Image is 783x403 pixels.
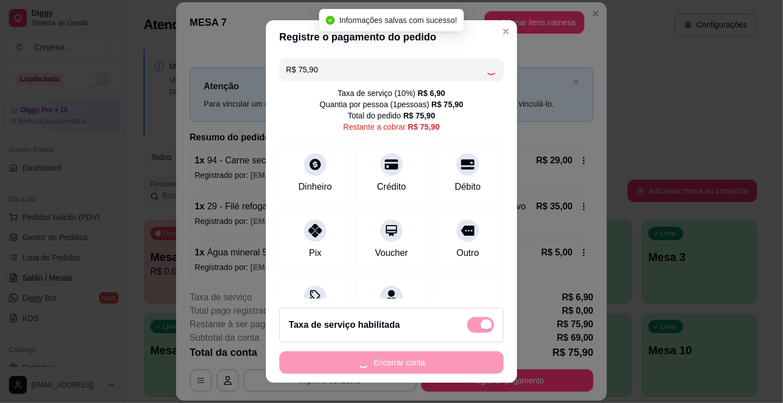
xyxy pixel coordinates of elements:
[457,246,479,260] div: Outro
[455,180,481,194] div: Débito
[408,121,440,132] div: R$ 75,90
[320,99,463,110] div: Quantia por pessoa ( 1 pessoas)
[338,88,445,99] div: Taxa de serviço ( 10 %)
[298,180,332,194] div: Dinheiro
[348,110,435,121] div: Total do pedido
[418,88,445,99] div: R$ 6,90
[377,180,406,194] div: Crédito
[309,246,321,260] div: Pix
[486,64,497,75] div: Loading
[343,121,440,132] div: Restante a cobrar
[431,99,463,110] div: R$ 75,90
[326,16,335,25] span: check-circle
[266,20,517,54] header: Registre o pagamento do pedido
[286,58,486,81] input: Ex.: hambúrguer de cordeiro
[375,246,408,260] div: Voucher
[289,318,400,332] h2: Taxa de serviço habilitada
[339,16,457,25] span: Informações salvas com sucesso!
[403,110,435,121] div: R$ 75,90
[497,22,515,40] button: Close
